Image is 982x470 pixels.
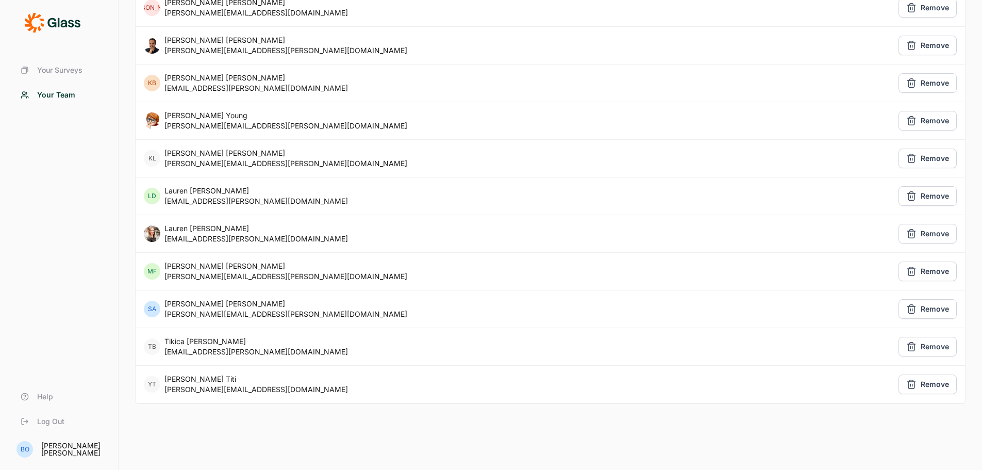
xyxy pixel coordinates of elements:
[144,37,160,54] img: amg06m4ozjtcyqqhuw5b.png
[164,8,348,18] div: [PERSON_NAME][EMAIL_ADDRESS][DOMAIN_NAME]
[164,110,407,121] div: [PERSON_NAME] Young
[164,347,348,357] div: [EMAIL_ADDRESS][PERSON_NAME][DOMAIN_NAME]
[144,376,160,393] div: YT
[144,75,160,91] div: KB
[164,374,348,384] div: [PERSON_NAME] Titi
[898,111,957,131] button: Remove
[144,263,160,280] div: MF
[898,375,957,394] button: Remove
[164,45,407,56] div: [PERSON_NAME][EMAIL_ADDRESS][PERSON_NAME][DOMAIN_NAME]
[898,337,957,356] button: Remove
[164,223,348,234] div: Lauren [PERSON_NAME]
[37,65,82,75] span: Your Surveys
[898,224,957,244] button: Remove
[898,299,957,319] button: Remove
[898,186,957,206] button: Remove
[164,73,348,83] div: [PERSON_NAME] [PERSON_NAME]
[164,261,407,271] div: [PERSON_NAME] [PERSON_NAME]
[164,299,407,309] div: [PERSON_NAME] [PERSON_NAME]
[164,148,407,158] div: [PERSON_NAME] [PERSON_NAME]
[164,234,348,244] div: [EMAIL_ADDRESS][PERSON_NAME][DOMAIN_NAME]
[164,196,348,206] div: [EMAIL_ADDRESS][PERSON_NAME][DOMAIN_NAME]
[164,83,348,93] div: [EMAIL_ADDRESS][PERSON_NAME][DOMAIN_NAME]
[37,416,64,427] span: Log Out
[898,262,957,281] button: Remove
[898,149,957,168] button: Remove
[164,271,407,282] div: [PERSON_NAME][EMAIL_ADDRESS][PERSON_NAME][DOMAIN_NAME]
[898,36,957,55] button: Remove
[164,158,407,169] div: [PERSON_NAME][EMAIL_ADDRESS][PERSON_NAME][DOMAIN_NAME]
[144,112,160,129] img: o7kyh2p2njg4amft5nuk.png
[144,188,160,204] div: LD
[164,35,407,45] div: [PERSON_NAME] [PERSON_NAME]
[144,338,160,355] div: TB
[164,309,407,319] div: [PERSON_NAME][EMAIL_ADDRESS][PERSON_NAME][DOMAIN_NAME]
[164,121,407,131] div: [PERSON_NAME][EMAIL_ADDRESS][PERSON_NAME][DOMAIN_NAME]
[164,336,348,347] div: Tikica [PERSON_NAME]
[37,392,53,402] span: Help
[898,73,957,93] button: Remove
[144,301,160,317] div: SA
[144,225,160,242] img: k5jor735xiww1e2xqlyf.png
[16,441,33,458] div: BO
[37,90,75,100] span: Your Team
[164,384,348,395] div: [PERSON_NAME][EMAIL_ADDRESS][DOMAIN_NAME]
[164,186,348,196] div: Lauren [PERSON_NAME]
[144,150,160,167] div: KL
[41,442,106,457] div: [PERSON_NAME] [PERSON_NAME]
